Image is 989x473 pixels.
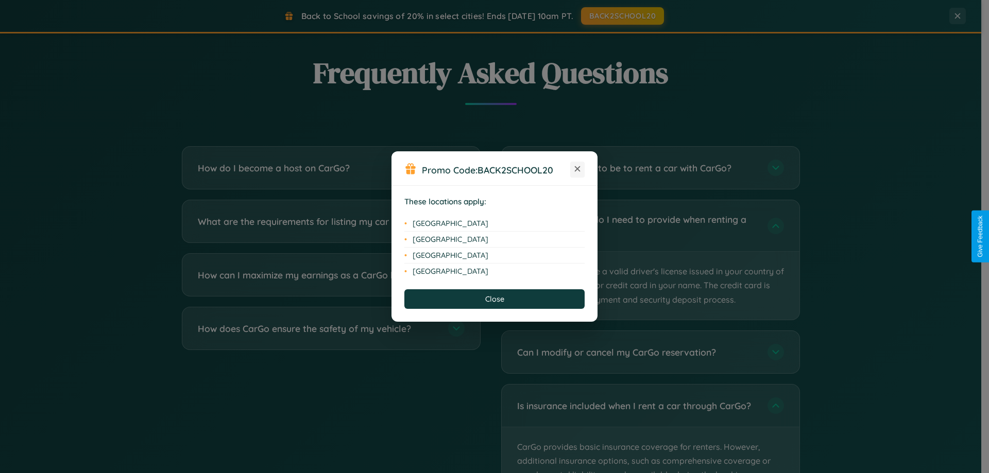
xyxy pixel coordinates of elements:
li: [GEOGRAPHIC_DATA] [404,264,585,279]
h3: Promo Code: [422,164,570,176]
li: [GEOGRAPHIC_DATA] [404,216,585,232]
b: BACK2SCHOOL20 [478,164,553,176]
div: Give Feedback [977,216,984,257]
li: [GEOGRAPHIC_DATA] [404,232,585,248]
button: Close [404,289,585,309]
strong: These locations apply: [404,197,486,206]
li: [GEOGRAPHIC_DATA] [404,248,585,264]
